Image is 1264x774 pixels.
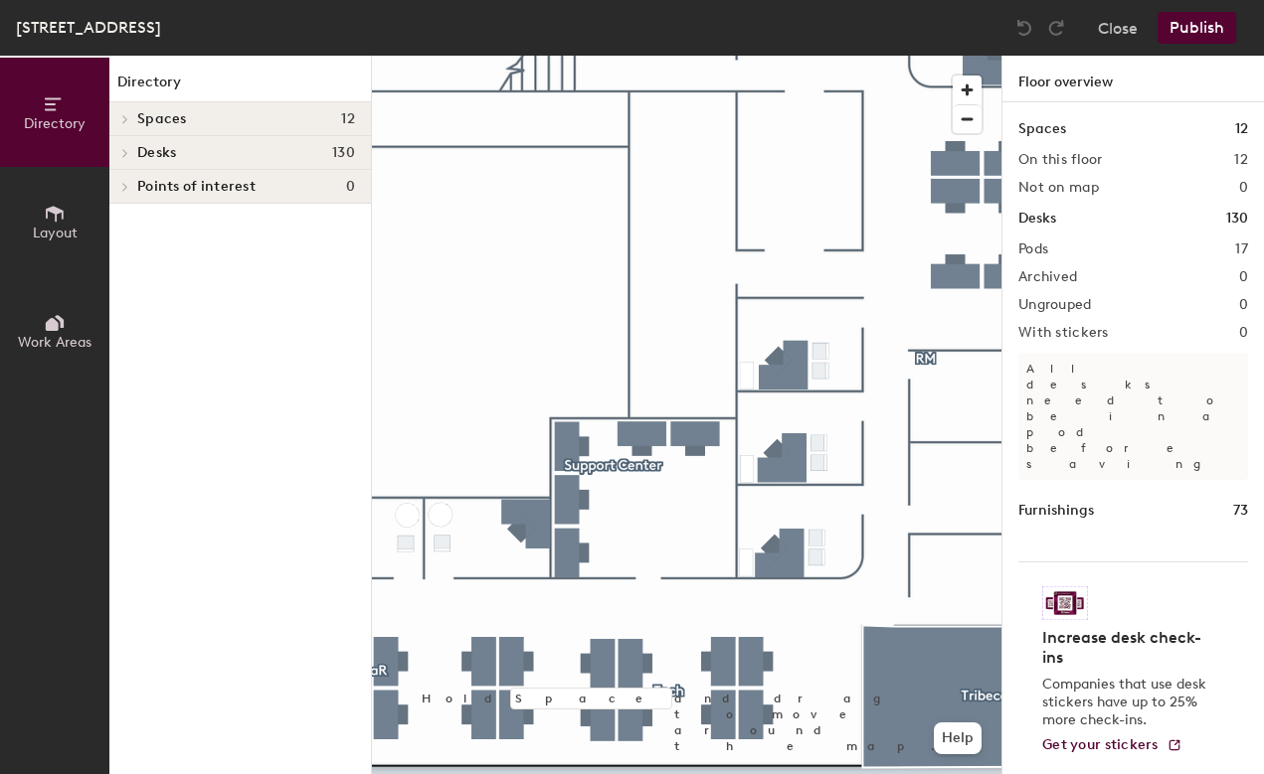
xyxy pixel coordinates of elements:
img: Undo [1014,18,1034,38]
h1: Desks [1018,208,1056,230]
p: Companies that use desk stickers have up to 25% more check-ins. [1042,676,1212,729]
span: Spaces [137,111,187,127]
span: Points of interest [137,179,256,195]
span: 130 [332,145,355,161]
h1: 12 [1235,118,1248,140]
span: Desks [137,145,176,161]
button: Help [934,722,982,754]
h2: 12 [1234,152,1248,168]
span: Get your stickers [1042,736,1159,753]
h1: Spaces [1018,118,1066,140]
h4: Increase desk check-ins [1042,628,1212,668]
span: Work Areas [18,334,91,351]
p: All desks need to be in a pod before saving [1018,353,1248,480]
h2: Pods [1018,241,1048,257]
button: Close [1098,12,1138,44]
h2: 17 [1235,241,1248,257]
img: Sticker logo [1042,586,1088,620]
h2: Archived [1018,269,1077,285]
img: Redo [1046,18,1066,38]
div: [STREET_ADDRESS] [16,15,161,40]
h2: 0 [1239,269,1248,285]
h2: 0 [1239,297,1248,313]
h2: 0 [1239,325,1248,341]
h2: 0 [1239,180,1248,196]
a: Get your stickers [1042,737,1182,754]
h2: With stickers [1018,325,1109,341]
span: 0 [346,179,355,195]
h1: 73 [1233,500,1248,522]
h1: 130 [1226,208,1248,230]
h2: On this floor [1018,152,1103,168]
span: Layout [33,225,78,241]
h1: Floor overview [1002,56,1264,102]
span: Directory [24,115,86,132]
h2: Not on map [1018,180,1099,196]
h2: Ungrouped [1018,297,1092,313]
h1: Directory [109,72,371,102]
span: 12 [341,111,355,127]
h1: Furnishings [1018,500,1094,522]
button: Publish [1158,12,1236,44]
